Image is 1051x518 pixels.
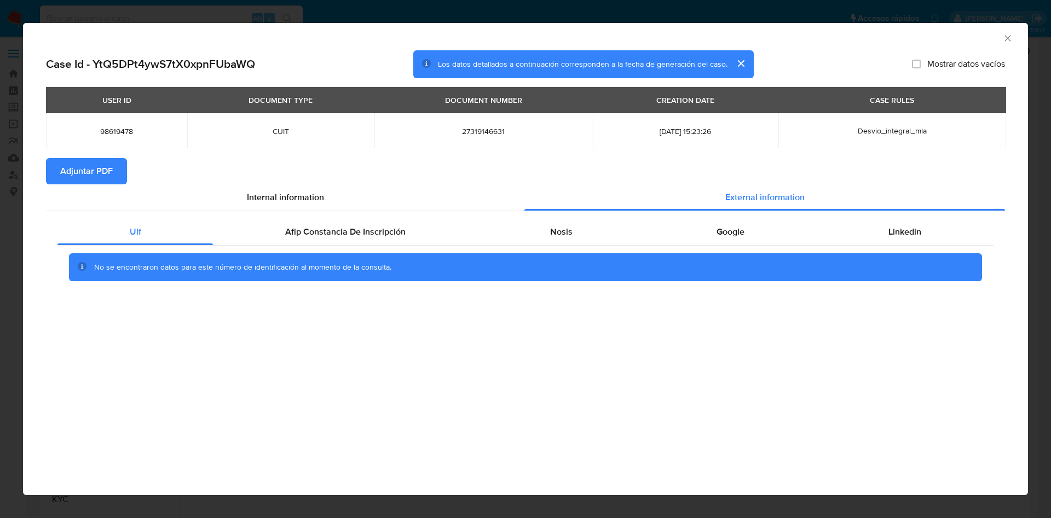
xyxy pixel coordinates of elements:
span: 27319146631 [388,126,580,136]
span: Uif [130,225,141,238]
span: External information [725,191,805,203]
button: Adjuntar PDF [46,158,127,184]
span: No se encontraron datos para este número de identificación al momento de la consulta. [94,261,391,272]
span: Google [717,225,744,238]
span: Nosis [550,225,573,238]
span: 98619478 [59,126,174,136]
div: USER ID [96,91,138,109]
span: Afip Constancia De Inscripción [285,225,406,238]
input: Mostrar datos vacíos [912,60,921,68]
button: Cerrar ventana [1002,33,1012,43]
span: Internal information [247,191,324,203]
div: closure-recommendation-modal [23,23,1028,495]
span: Linkedin [888,225,921,238]
div: DOCUMENT NUMBER [438,91,529,109]
button: cerrar [727,50,754,77]
div: Detailed info [46,184,1005,211]
span: Adjuntar PDF [60,159,113,183]
span: Desvio_integral_mla [858,125,927,136]
span: [DATE] 15:23:26 [606,126,765,136]
div: CASE RULES [863,91,921,109]
span: Los datos detallados a continuación corresponden a la fecha de generación del caso. [438,59,727,69]
span: CUIT [200,126,361,136]
h2: Case Id - YtQ5DPt4ywS7tX0xpnFUbaWQ [46,57,255,71]
div: Detailed external info [57,219,994,245]
div: DOCUMENT TYPE [242,91,319,109]
span: Mostrar datos vacíos [927,59,1005,69]
div: CREATION DATE [650,91,721,109]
